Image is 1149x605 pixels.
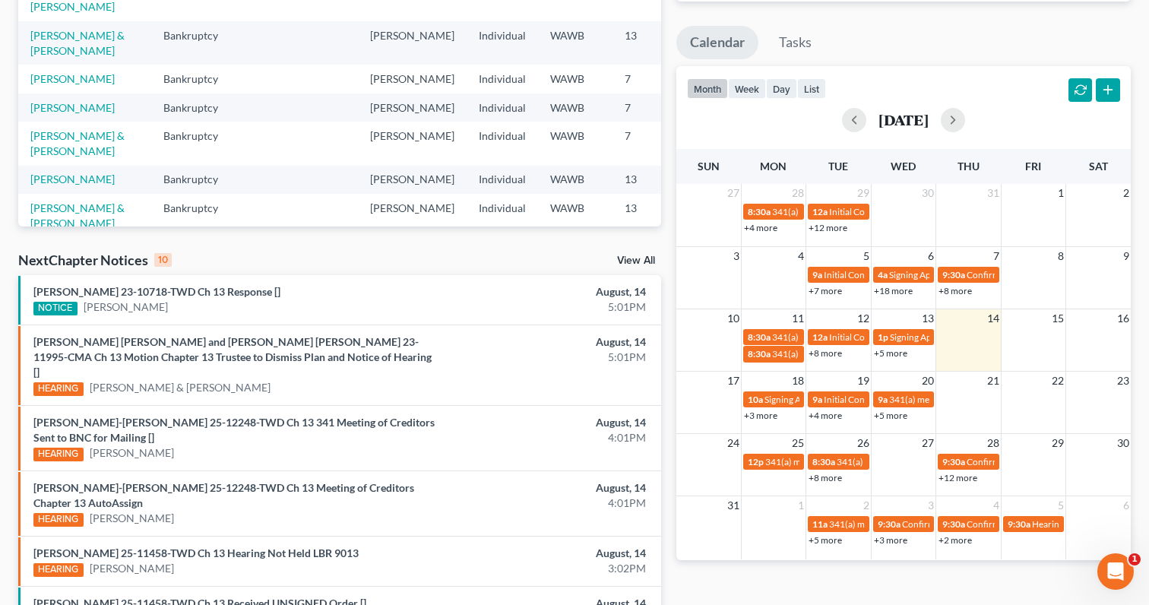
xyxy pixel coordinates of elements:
[744,222,777,233] a: +4 more
[748,206,771,217] span: 8:30a
[726,496,741,515] span: 31
[1122,184,1131,202] span: 2
[612,194,688,237] td: 13
[878,331,888,343] span: 1p
[30,201,125,230] a: [PERSON_NAME] & [PERSON_NAME]
[812,394,822,405] span: 9a
[451,430,645,445] div: 4:01PM
[748,456,764,467] span: 12p
[451,299,645,315] div: 5:01PM
[154,253,172,267] div: 10
[90,561,174,576] a: [PERSON_NAME]
[772,331,919,343] span: 341(a) meeting for [PERSON_NAME]
[920,309,935,328] span: 13
[1116,309,1131,328] span: 16
[467,122,538,165] td: Individual
[874,347,907,359] a: +5 more
[358,65,467,93] td: [PERSON_NAME]
[467,21,538,65] td: Individual
[676,26,758,59] a: Calendar
[986,309,1001,328] span: 14
[790,434,806,452] span: 25
[986,372,1001,390] span: 21
[612,166,688,194] td: 13
[748,394,763,405] span: 10a
[467,166,538,194] td: Individual
[726,434,741,452] span: 24
[1025,160,1041,173] span: Fri
[90,511,174,526] a: [PERSON_NAME]
[1008,518,1030,530] span: 9:30a
[891,160,916,173] span: Wed
[957,160,980,173] span: Thu
[862,496,871,515] span: 2
[1056,184,1065,202] span: 1
[812,206,828,217] span: 12a
[151,194,246,237] td: Bankruptcy
[451,284,645,299] div: August, 14
[748,348,771,360] span: 8:30a
[856,184,871,202] span: 29
[728,78,766,99] button: week
[33,481,414,509] a: [PERSON_NAME]-[PERSON_NAME] 25-12248-TWD Ch 13 Meeting of Creditors Chapter 13 AutoAssign
[942,269,965,280] span: 9:30a
[878,269,888,280] span: 4a
[30,29,125,57] a: [PERSON_NAME] & [PERSON_NAME]
[748,331,771,343] span: 8:30a
[33,546,359,559] a: [PERSON_NAME] 25-11458-TWD Ch 13 Hearing Not Held LBR 9013
[151,65,246,93] td: Bankruptcy
[538,65,612,93] td: WAWB
[890,331,973,343] span: Signing Appointment
[698,160,720,173] span: Sun
[790,184,806,202] span: 28
[726,372,741,390] span: 17
[538,194,612,237] td: WAWB
[538,93,612,122] td: WAWB
[451,350,645,365] div: 5:01PM
[612,65,688,93] td: 7
[30,173,115,185] a: [PERSON_NAME]
[612,122,688,165] td: 7
[772,206,999,217] span: 341(a) meeting for [PERSON_NAME] & [PERSON_NAME]
[874,410,907,421] a: +5 more
[856,372,871,390] span: 19
[1050,434,1065,452] span: 29
[967,518,1139,530] span: Confirmation hearing for [PERSON_NAME]
[612,93,688,122] td: 7
[744,410,777,421] a: +3 more
[1056,496,1065,515] span: 5
[824,269,954,280] span: Initial Consultation Appointment
[939,285,972,296] a: +8 more
[889,394,1036,405] span: 341(a) meeting for [PERSON_NAME]
[796,496,806,515] span: 1
[90,445,174,461] a: [PERSON_NAME]
[358,122,467,165] td: [PERSON_NAME]
[538,21,612,65] td: WAWB
[1116,434,1131,452] span: 30
[151,93,246,122] td: Bankruptcy
[467,194,538,237] td: Individual
[765,26,825,59] a: Tasks
[1050,309,1065,328] span: 15
[617,255,655,266] a: View All
[797,78,826,99] button: list
[812,331,828,343] span: 12a
[30,101,115,114] a: [PERSON_NAME]
[726,309,741,328] span: 10
[889,269,1080,280] span: Signing Appointment Date for [PERSON_NAME]
[874,534,907,546] a: +3 more
[467,93,538,122] td: Individual
[451,334,645,350] div: August, 14
[829,206,1104,217] span: Initial Consultation Date for [GEOGRAPHIC_DATA][PERSON_NAME]
[809,410,842,421] a: +4 more
[538,122,612,165] td: WAWB
[920,372,935,390] span: 20
[812,269,822,280] span: 9a
[986,184,1001,202] span: 31
[467,65,538,93] td: Individual
[812,456,835,467] span: 8:30a
[862,247,871,265] span: 5
[920,184,935,202] span: 30
[451,415,645,430] div: August, 14
[829,331,1012,343] span: Initial Consultation Date for [PERSON_NAME]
